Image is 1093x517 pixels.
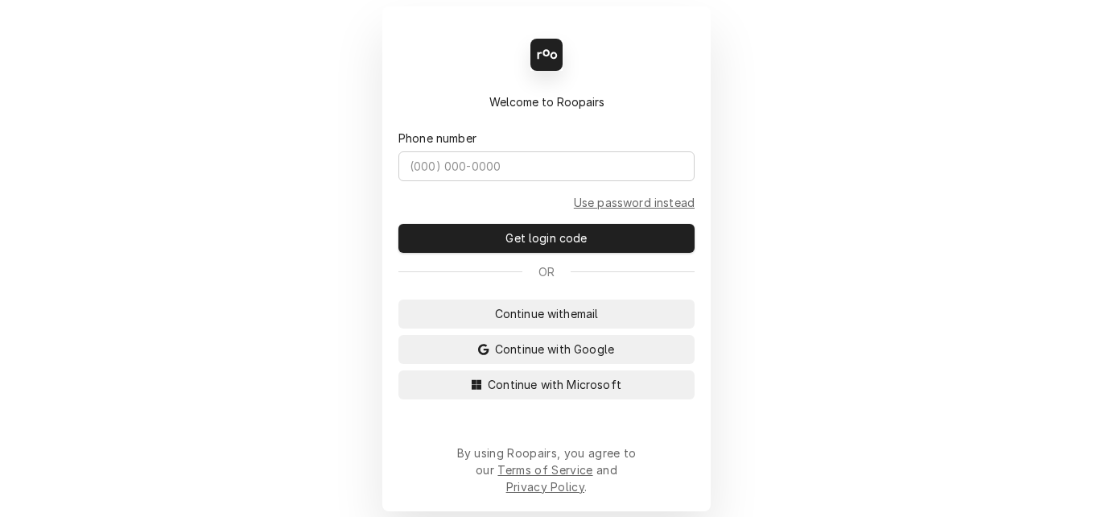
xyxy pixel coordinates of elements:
[398,263,695,280] div: Or
[398,300,695,329] button: Continue withemail
[485,376,625,393] span: Continue with Microsoft
[398,370,695,399] button: Continue with Microsoft
[456,445,637,495] div: By using Roopairs, you agree to our and .
[398,224,695,253] button: Get login code
[502,230,590,246] span: Get login code
[398,93,695,110] div: Welcome to Roopairs
[574,194,695,211] a: Go to Phone and password form
[506,480,584,494] a: Privacy Policy
[492,341,617,358] span: Continue with Google
[398,130,476,147] label: Phone number
[497,463,592,477] a: Terms of Service
[398,151,695,181] input: (000) 000-0000
[492,305,602,322] span: Continue with email
[398,335,695,364] button: Continue with Google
